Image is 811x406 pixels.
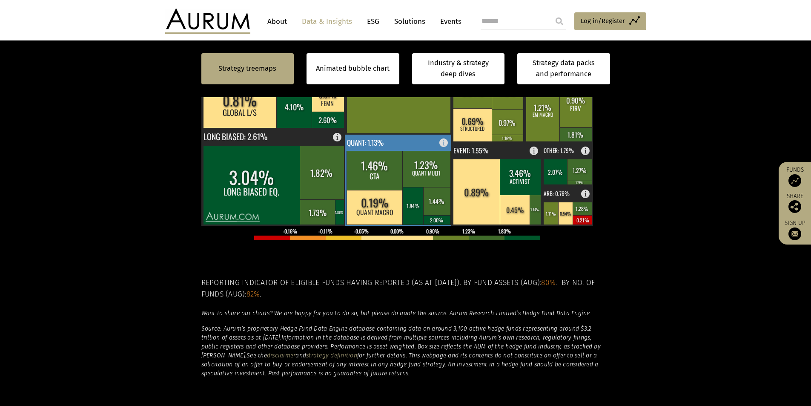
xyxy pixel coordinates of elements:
[201,325,592,341] em: Source: Aurum’s proprietary Hedge Fund Data Engine database containing data on around 3,100 activ...
[788,200,801,213] img: Share this post
[295,352,306,359] em: and
[201,277,610,300] h5: Reporting indicator of eligible funds having reported (as at [DATE]). By fund assets (Aug): . By ...
[363,14,384,29] a: ESG
[783,193,807,213] div: Share
[218,63,276,74] a: Strategy treemaps
[574,12,646,30] a: Log in/Register
[412,53,505,84] a: Industry & strategy deep dives
[298,14,356,29] a: Data & Insights
[390,14,430,29] a: Solutions
[306,352,357,359] a: strategy definition
[788,227,801,240] img: Sign up to our newsletter
[551,13,568,30] input: Submit
[201,352,599,377] em: for further details. This webpage and its contents do not constitute an offer to sell or a solici...
[783,219,807,240] a: Sign up
[581,16,625,26] span: Log in/Register
[788,174,801,187] img: Access Funds
[263,14,291,29] a: About
[201,310,590,317] em: Want to share our charts? We are happy for you to do so, but please do quote the source: Aurum Re...
[165,9,250,34] img: Aurum
[436,14,461,29] a: Events
[267,352,296,359] a: disclaimer
[246,290,260,299] span: 82%
[541,278,556,287] span: 80%
[246,352,267,359] em: See the
[316,63,390,74] a: Animated bubble chart
[517,53,610,84] a: Strategy data packs and performance
[201,334,601,359] em: Information in the database is derived from multiple sources including Aurum’s own research, regu...
[783,166,807,187] a: Funds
